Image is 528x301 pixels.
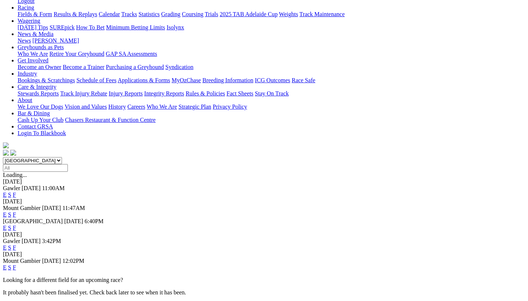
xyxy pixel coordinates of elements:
[3,289,186,295] partial: It probably hasn't been finalised yet. Check back later to see when it has been.
[3,225,7,231] a: E
[13,192,16,198] a: F
[60,90,107,97] a: Track Injury Rebate
[3,172,27,178] span: Loading...
[62,205,85,211] span: 11:47AM
[3,205,41,211] span: Mount Gambier
[13,244,16,251] a: F
[18,117,63,123] a: Cash Up Your Club
[18,77,525,84] div: Industry
[63,64,104,70] a: Become a Trainer
[13,211,16,218] a: F
[18,11,525,18] div: Racing
[186,90,225,97] a: Rules & Policies
[8,264,11,271] a: S
[18,97,32,103] a: About
[18,4,34,11] a: Racing
[3,277,525,283] p: Looking for a different field for an upcoming race?
[18,24,48,30] a: [DATE] Tips
[147,104,177,110] a: Who We Are
[121,11,137,17] a: Tracks
[3,218,63,224] span: [GEOGRAPHIC_DATA]
[8,211,11,218] a: S
[22,185,41,191] span: [DATE]
[106,64,164,70] a: Purchasing a Greyhound
[99,11,120,17] a: Calendar
[108,104,126,110] a: History
[227,90,253,97] a: Fact Sheets
[161,11,180,17] a: Grading
[18,117,525,123] div: Bar & Dining
[18,90,525,97] div: Care & Integrity
[18,37,525,44] div: News & Media
[255,77,290,83] a: ICG Outcomes
[3,238,20,244] span: Gawler
[42,238,61,244] span: 3:42PM
[18,90,59,97] a: Stewards Reports
[3,211,7,218] a: E
[300,11,345,17] a: Track Maintenance
[18,51,48,57] a: Who We Are
[18,123,53,130] a: Contact GRSA
[18,31,54,37] a: News & Media
[213,104,247,110] a: Privacy Policy
[76,77,116,83] a: Schedule of Fees
[65,104,107,110] a: Vision and Values
[65,117,155,123] a: Chasers Restaurant & Function Centre
[18,57,48,64] a: Get Involved
[3,244,7,251] a: E
[32,37,79,44] a: [PERSON_NAME]
[202,77,253,83] a: Breeding Information
[18,24,525,31] div: Wagering
[76,24,105,30] a: How To Bet
[62,258,84,264] span: 12:02PM
[166,24,184,30] a: Isolynx
[49,24,74,30] a: SUREpick
[3,231,525,238] div: [DATE]
[10,150,16,156] img: twitter.svg
[144,90,184,97] a: Integrity Reports
[3,142,9,148] img: logo-grsa-white.png
[42,205,61,211] span: [DATE]
[8,192,11,198] a: S
[18,37,31,44] a: News
[18,64,61,70] a: Become an Owner
[42,258,61,264] span: [DATE]
[3,264,7,271] a: E
[3,150,9,156] img: facebook.svg
[106,24,165,30] a: Minimum Betting Limits
[13,264,16,271] a: F
[85,218,104,224] span: 6:40PM
[172,77,201,83] a: MyOzChase
[18,18,40,24] a: Wagering
[3,164,68,172] input: Select date
[18,110,50,116] a: Bar & Dining
[220,11,278,17] a: 2025 TAB Adelaide Cup
[18,77,75,83] a: Bookings & Scratchings
[18,44,64,50] a: Greyhounds as Pets
[64,218,83,224] span: [DATE]
[18,64,525,70] div: Get Involved
[18,84,56,90] a: Care & Integrity
[18,51,525,57] div: Greyhounds as Pets
[18,104,525,110] div: About
[13,225,16,231] a: F
[127,104,145,110] a: Careers
[18,70,37,77] a: Industry
[18,11,52,17] a: Fields & Form
[18,130,66,136] a: Login To Blackbook
[139,11,160,17] a: Statistics
[106,51,157,57] a: GAP SA Assessments
[42,185,65,191] span: 11:00AM
[22,238,41,244] span: [DATE]
[3,198,525,205] div: [DATE]
[182,11,203,17] a: Coursing
[205,11,218,17] a: Trials
[109,90,143,97] a: Injury Reports
[291,77,315,83] a: Race Safe
[3,178,525,185] div: [DATE]
[3,251,525,258] div: [DATE]
[49,51,104,57] a: Retire Your Greyhound
[8,225,11,231] a: S
[255,90,289,97] a: Stay On Track
[18,104,63,110] a: We Love Our Dogs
